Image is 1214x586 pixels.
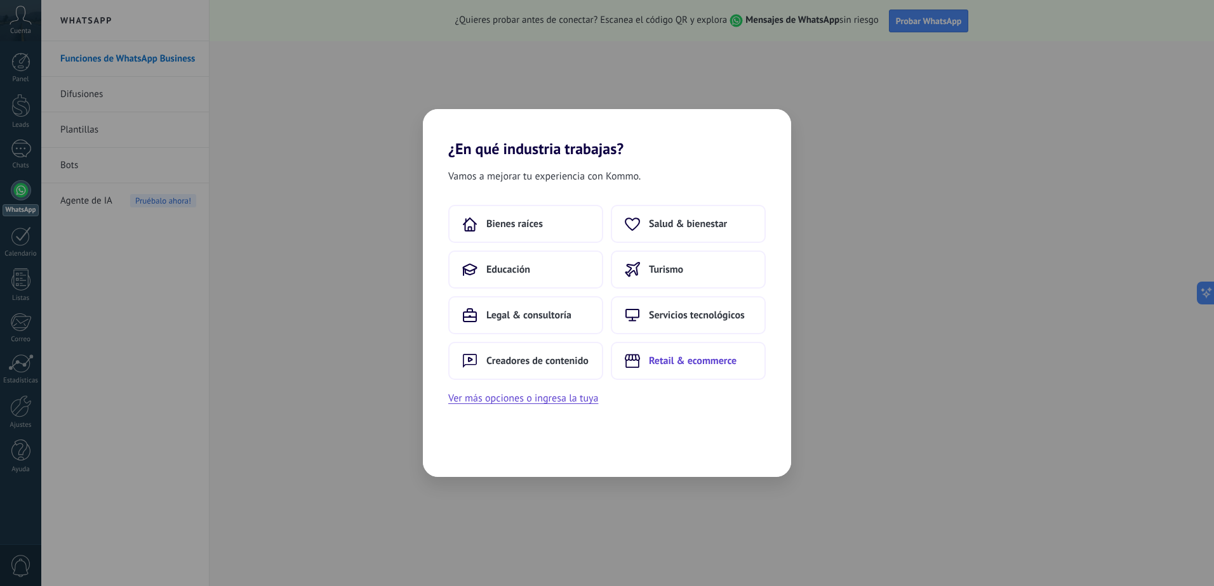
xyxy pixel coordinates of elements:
button: Servicios tecnológicos [611,296,766,334]
button: Creadores de contenido [448,342,603,380]
button: Educación [448,251,603,289]
button: Retail & ecommerce [611,342,766,380]
span: Bienes raíces [486,218,543,230]
button: Ver más opciones o ingresa la tuya [448,390,598,407]
span: Turismo [649,263,683,276]
button: Legal & consultoría [448,296,603,334]
button: Salud & bienestar [611,205,766,243]
span: Legal & consultoría [486,309,571,322]
span: Salud & bienestar [649,218,727,230]
span: Creadores de contenido [486,355,589,367]
span: Servicios tecnológicos [649,309,745,322]
span: Retail & ecommerce [649,355,737,367]
button: Turismo [611,251,766,289]
span: Vamos a mejorar tu experiencia con Kommo. [448,168,641,185]
h2: ¿En qué industria trabajas? [423,109,791,158]
button: Bienes raíces [448,205,603,243]
span: Educación [486,263,530,276]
